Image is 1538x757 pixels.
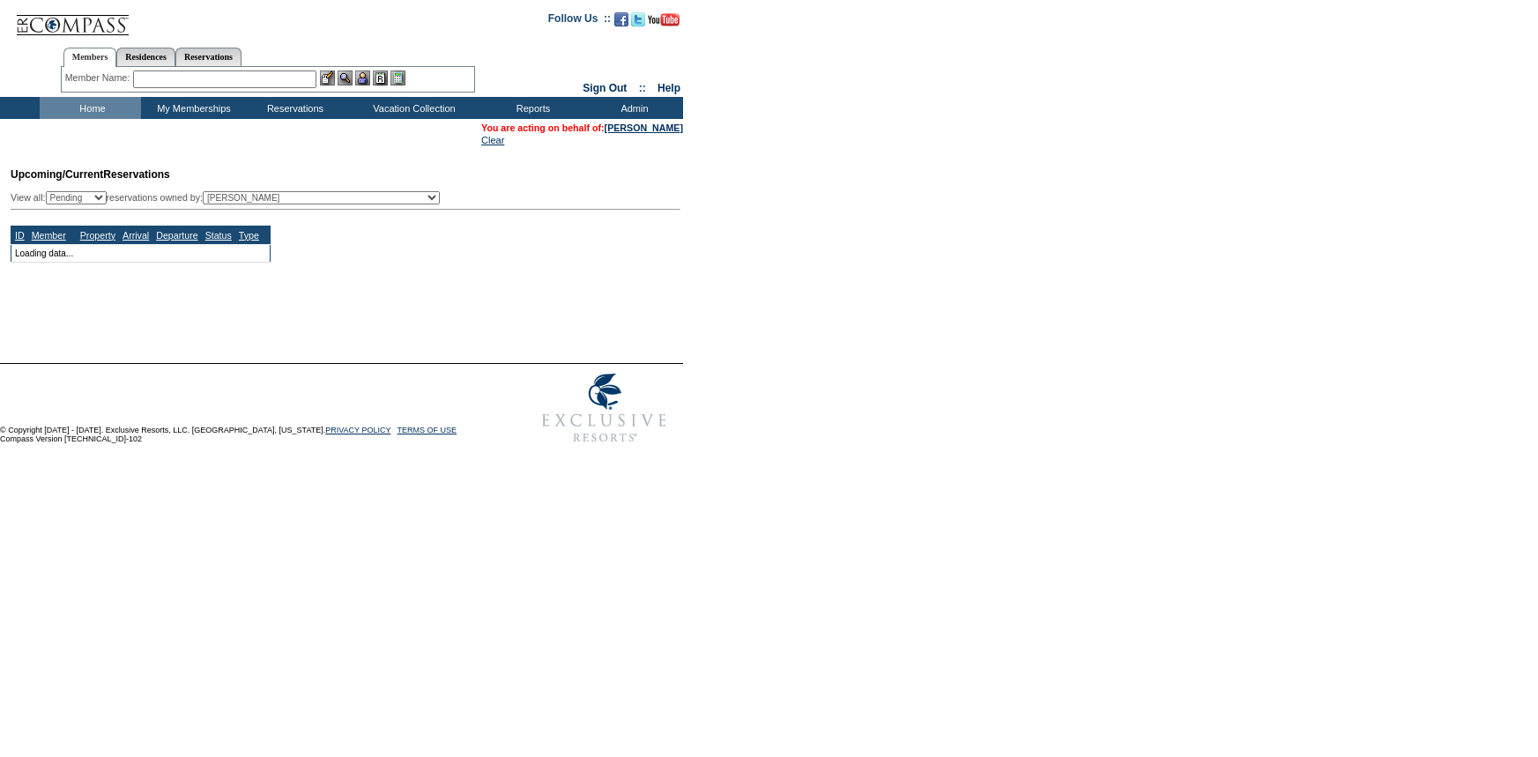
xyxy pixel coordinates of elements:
td: Loading data... [11,244,271,262]
td: Reservations [242,97,344,119]
a: [PERSON_NAME] [605,122,683,133]
span: Upcoming/Current [11,168,103,181]
span: Reservations [11,168,170,181]
img: View [338,71,353,85]
a: Departure [156,230,197,241]
a: Arrival [123,230,149,241]
img: Follow us on Twitter [631,12,645,26]
td: Home [40,97,141,119]
td: Reports [480,97,582,119]
td: My Memberships [141,97,242,119]
a: Follow us on Twitter [631,18,645,28]
a: Help [658,82,680,94]
img: Become our fan on Facebook [614,12,628,26]
a: Clear [481,135,504,145]
span: :: [639,82,646,94]
img: b_edit.gif [320,71,335,85]
a: Become our fan on Facebook [614,18,628,28]
a: ID [15,230,25,241]
img: Impersonate [355,71,370,85]
div: View all: reservations owned by: [11,191,448,204]
td: Vacation Collection [344,97,480,119]
img: Subscribe to our YouTube Channel [648,13,680,26]
a: Sign Out [583,82,627,94]
a: Members [63,48,117,67]
a: Type [239,230,259,241]
a: PRIVACY POLICY [325,426,390,434]
span: You are acting on behalf of: [481,122,683,133]
img: b_calculator.gif [390,71,405,85]
td: Admin [582,97,683,119]
a: Subscribe to our YouTube Channel [648,18,680,28]
a: Property [80,230,115,241]
img: Reservations [373,71,388,85]
a: Member [32,230,66,241]
td: Follow Us :: [548,11,611,32]
a: Residences [116,48,175,66]
img: Exclusive Resorts [525,364,683,452]
a: Reservations [175,48,241,66]
a: Status [205,230,232,241]
div: Member Name: [65,71,133,85]
a: TERMS OF USE [398,426,457,434]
